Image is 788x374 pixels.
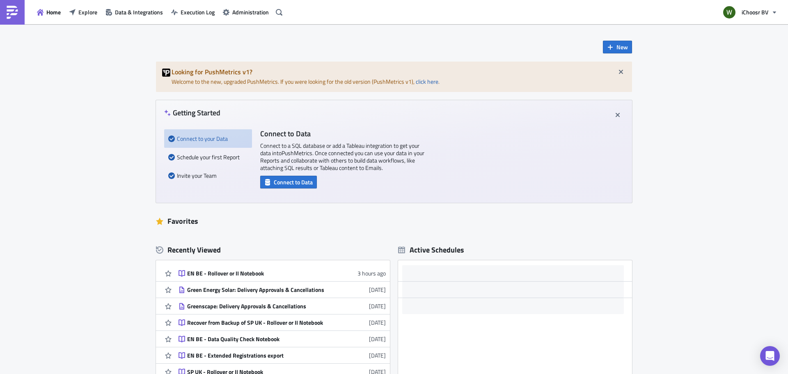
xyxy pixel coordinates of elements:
div: EN BE - Data Quality Check Notebook [187,335,331,343]
div: Connect to your Data [168,129,248,148]
div: EN BE - Rollover or II Notebook [187,270,331,277]
h4: Connect to Data [260,129,424,138]
button: Data & Integrations [101,6,167,18]
div: Invite your Team [168,166,248,185]
a: Green Energy Solar: Delivery Approvals & Cancellations[DATE] [179,282,386,298]
a: Recover from Backup of SP UK - Rollover or II Notebook[DATE] [179,314,386,330]
span: Data & Integrations [115,8,163,16]
a: click here [416,77,438,86]
button: Connect to Data [260,176,317,188]
div: Recently Viewed [156,244,390,256]
span: Home [46,8,61,16]
time: 2025-08-07T11:54:06Z [369,302,386,310]
div: Favorites [156,215,632,227]
span: Administration [232,8,269,16]
time: 2025-08-07T06:30:09Z [369,351,386,360]
div: Active Schedules [398,245,464,255]
a: EN BE - Rollover or II Notebook3 hours ago [179,265,386,281]
span: Connect to Data [274,178,313,186]
span: Explore [78,8,97,16]
div: Greenscape: Delivery Approvals & Cancellations [187,303,331,310]
button: Execution Log [167,6,219,18]
img: PushMetrics [6,6,19,19]
div: Green Energy Solar: Delivery Approvals & Cancellations [187,286,331,294]
div: Recover from Backup of SP UK - Rollover or II Notebook [187,319,331,326]
p: Connect to a SQL database or add a Tableau integration to get your data into PushMetrics . Once c... [260,142,424,172]
time: 2025-08-07T08:31:35Z [369,335,386,343]
button: iChoosr BV [718,3,782,21]
h5: Looking for PushMetrics v1? [172,69,626,75]
div: Welcome to the new, upgraded PushMetrics. If you were looking for the old version (PushMetrics v1... [156,62,632,92]
div: Open Intercom Messenger [760,346,780,366]
span: Execution Log [181,8,215,16]
span: New [616,43,628,51]
button: New [603,41,632,53]
span: iChoosr BV [742,8,768,16]
a: Connect to Data [260,177,317,186]
h4: Getting Started [164,108,220,117]
div: Schedule your first Report [168,148,248,166]
a: EN BE - Extended Registrations export[DATE] [179,347,386,363]
a: EN BE - Data Quality Check Notebook[DATE] [179,331,386,347]
time: 2025-08-07T11:59:37Z [369,285,386,294]
div: EN BE - Extended Registrations export [187,352,331,359]
button: Home [33,6,65,18]
button: Administration [219,6,273,18]
a: Greenscape: Delivery Approvals & Cancellations[DATE] [179,298,386,314]
img: Avatar [722,5,736,19]
button: Explore [65,6,101,18]
time: 2025-08-07T08:38:43Z [369,318,386,327]
time: 2025-08-25T08:12:36Z [357,269,386,278]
